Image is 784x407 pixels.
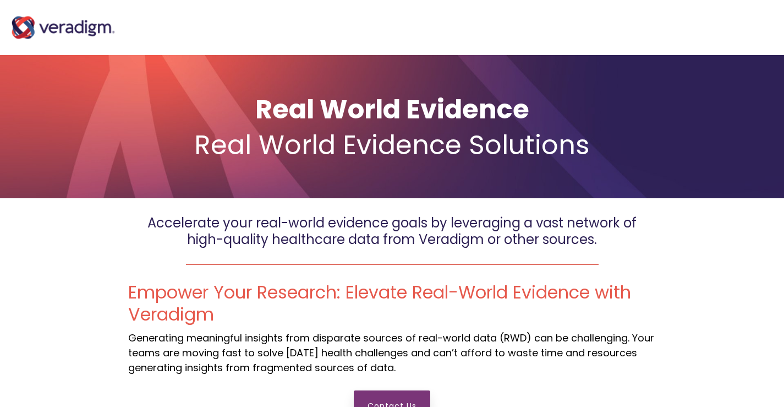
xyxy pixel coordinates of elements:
span: Real World Evidence Solutions [194,127,590,164]
span: Accelerate your real-world evidence goals by leveraging a vast network of high-quality healthcare... [147,214,637,248]
p: Generating meaningful insights from disparate sources of real-world data (RWD) can be challenging... [128,330,656,375]
img: Veradigm Logo [8,6,118,50]
span: Empower Your Research: Elevate Real-World Evidence with Veradigm [128,280,631,327]
span: Real World Evidence [255,91,529,128]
